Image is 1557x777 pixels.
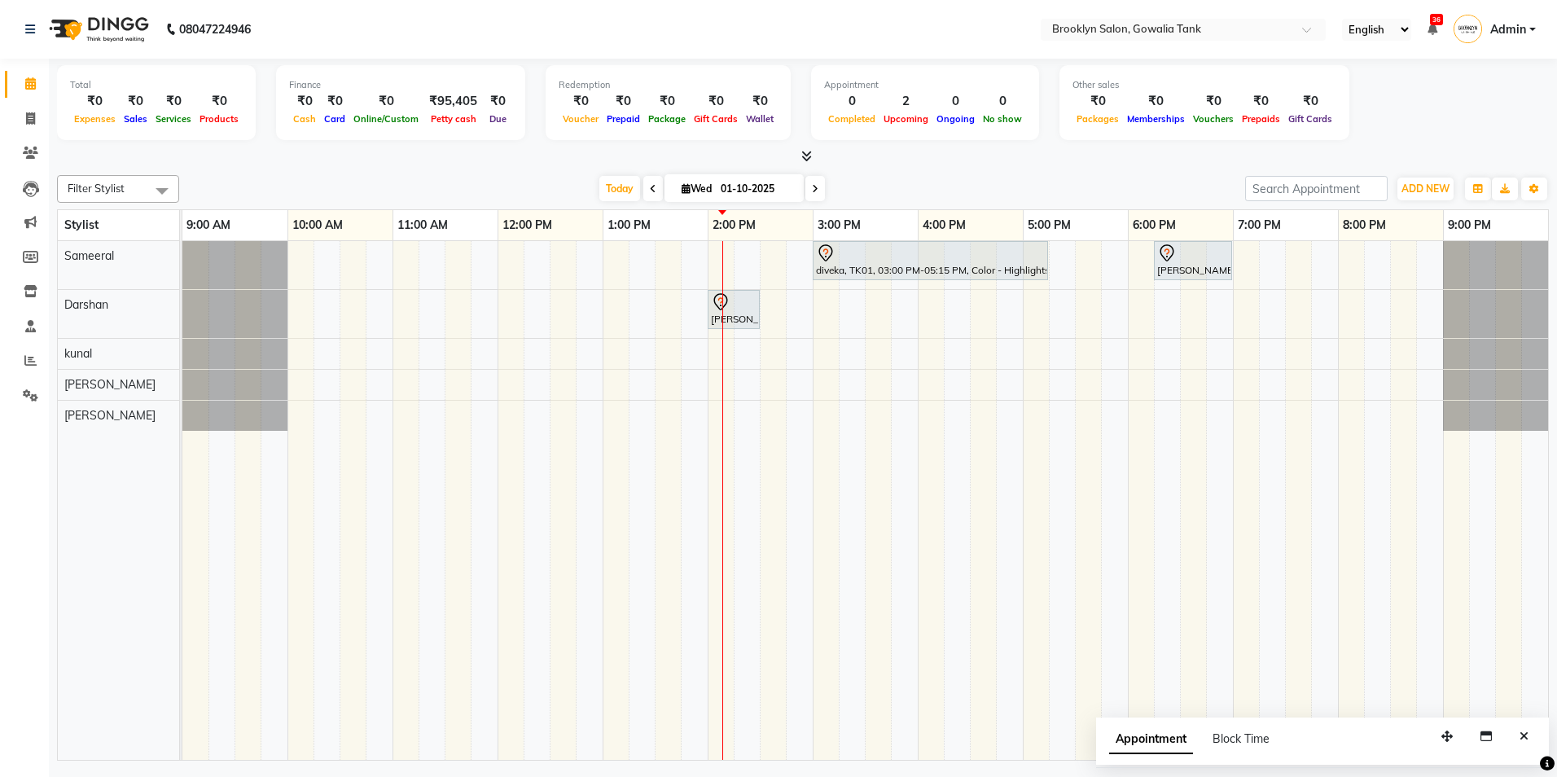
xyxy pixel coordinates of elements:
[559,78,778,92] div: Redemption
[320,92,349,111] div: ₹0
[42,7,153,52] img: logo
[289,78,512,92] div: Finance
[559,92,603,111] div: ₹0
[182,213,235,237] a: 9:00 AM
[603,92,644,111] div: ₹0
[932,92,979,111] div: 0
[824,113,879,125] span: Completed
[427,113,480,125] span: Petty cash
[151,113,195,125] span: Services
[64,248,114,263] span: Sameeral
[485,113,511,125] span: Due
[484,92,512,111] div: ₹0
[690,113,742,125] span: Gift Cards
[1490,21,1526,38] span: Admin
[64,297,108,312] span: Darshan
[1129,213,1180,237] a: 6:00 PM
[1245,176,1388,201] input: Search Appointment
[559,113,603,125] span: Voucher
[879,113,932,125] span: Upcoming
[320,113,349,125] span: Card
[195,92,243,111] div: ₹0
[1397,178,1454,200] button: ADD NEW
[644,113,690,125] span: Package
[1213,731,1270,746] span: Block Time
[919,213,970,237] a: 4:00 PM
[1454,15,1482,43] img: Admin
[1109,725,1193,754] span: Appointment
[742,113,778,125] span: Wallet
[1156,244,1230,278] div: [PERSON_NAME], TK02, 06:15 PM-07:00 PM, Hair - Hair Cut ([DEMOGRAPHIC_DATA]) - Senior Stylist
[879,92,932,111] div: 2
[1189,92,1238,111] div: ₹0
[1284,113,1336,125] span: Gift Cards
[1234,213,1285,237] a: 7:00 PM
[1430,14,1443,25] span: 36
[814,244,1046,278] div: diveka, TK01, 03:00 PM-05:15 PM, Color - Highlights (Short) - Senior Stylist
[979,113,1026,125] span: No show
[195,113,243,125] span: Products
[68,182,125,195] span: Filter Stylist
[1238,92,1284,111] div: ₹0
[151,92,195,111] div: ₹0
[603,213,655,237] a: 1:00 PM
[1428,22,1437,37] a: 36
[64,408,156,423] span: [PERSON_NAME]
[64,346,92,361] span: kunal
[824,78,1026,92] div: Appointment
[70,92,120,111] div: ₹0
[288,213,347,237] a: 10:00 AM
[120,113,151,125] span: Sales
[349,113,423,125] span: Online/Custom
[120,92,151,111] div: ₹0
[599,176,640,201] span: Today
[979,92,1026,111] div: 0
[932,113,979,125] span: Ongoing
[708,213,760,237] a: 2:00 PM
[690,92,742,111] div: ₹0
[1123,92,1189,111] div: ₹0
[678,182,716,195] span: Wed
[1512,724,1536,749] button: Close
[1189,113,1238,125] span: Vouchers
[498,213,556,237] a: 12:00 PM
[1238,113,1284,125] span: Prepaids
[1072,78,1336,92] div: Other sales
[179,7,251,52] b: 08047224946
[709,292,758,327] div: [PERSON_NAME], TK03, 02:00 PM-02:30 PM, Styling - Blow Dry - Stylist
[1339,213,1390,237] a: 8:00 PM
[603,113,644,125] span: Prepaid
[64,377,156,392] span: [PERSON_NAME]
[742,92,778,111] div: ₹0
[423,92,484,111] div: ₹95,405
[393,213,452,237] a: 11:00 AM
[70,113,120,125] span: Expenses
[1072,92,1123,111] div: ₹0
[349,92,423,111] div: ₹0
[1123,113,1189,125] span: Memberships
[1401,182,1450,195] span: ADD NEW
[1072,113,1123,125] span: Packages
[814,213,865,237] a: 3:00 PM
[64,217,99,232] span: Stylist
[70,78,243,92] div: Total
[644,92,690,111] div: ₹0
[1444,213,1495,237] a: 9:00 PM
[824,92,879,111] div: 0
[716,177,797,201] input: 2025-10-01
[289,113,320,125] span: Cash
[1284,92,1336,111] div: ₹0
[1024,213,1075,237] a: 5:00 PM
[289,92,320,111] div: ₹0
